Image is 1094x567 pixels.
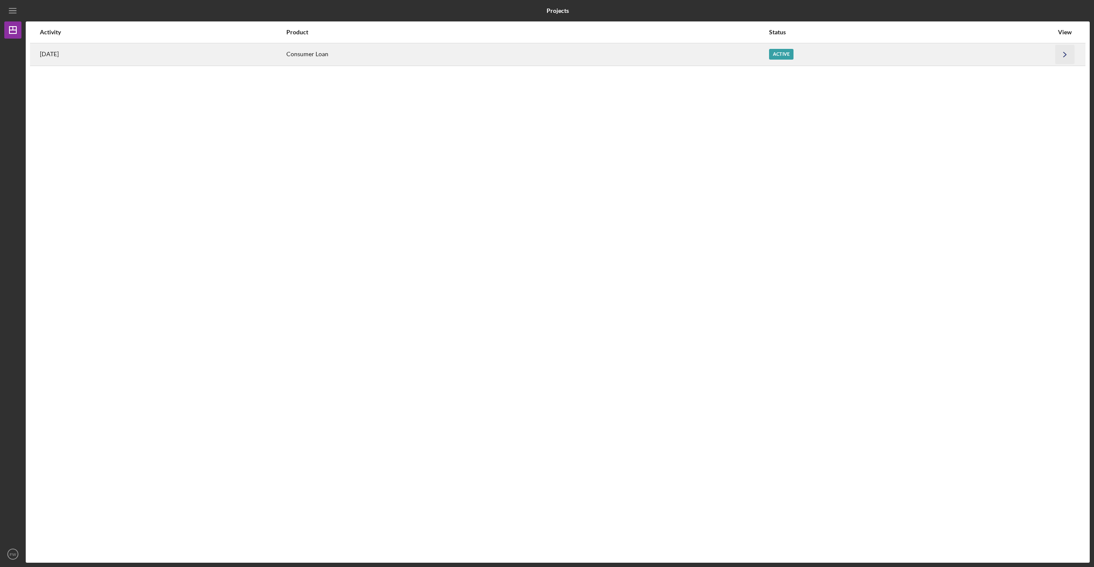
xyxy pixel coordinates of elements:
div: Activity [40,29,286,36]
button: FW [4,546,21,563]
div: View [1054,29,1076,36]
div: Product [286,29,769,36]
text: FW [10,552,17,557]
time: 2025-08-15 19:18 [40,51,59,57]
b: Projects [547,7,569,14]
div: Consumer Loan [286,44,769,65]
div: Status [769,29,1053,36]
div: Active [769,49,793,60]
